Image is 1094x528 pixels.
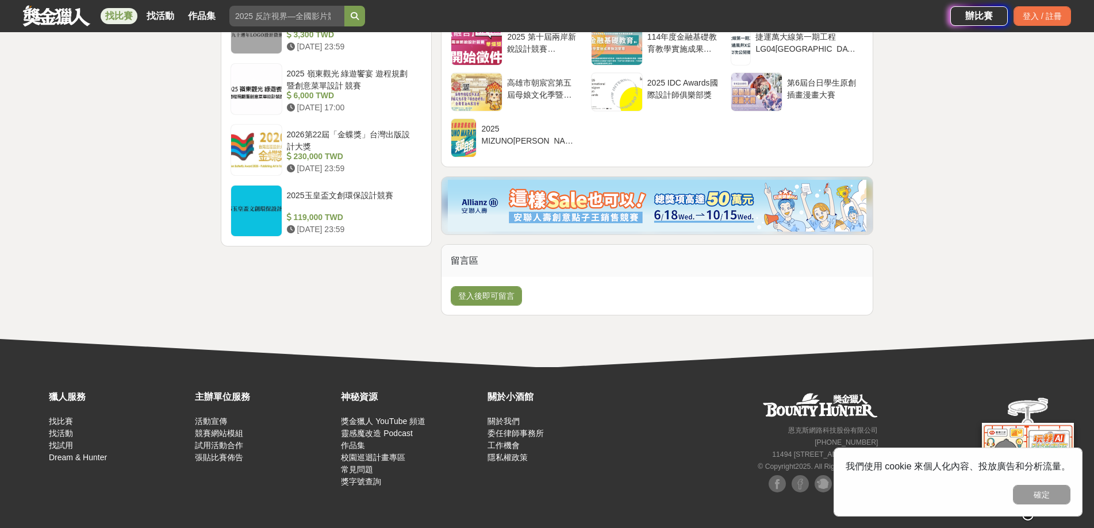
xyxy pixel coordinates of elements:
a: 關於我們 [487,417,520,426]
a: 作品集 [183,8,220,24]
div: [DATE] 23:59 [287,41,418,53]
div: 2025 第十屆兩岸新銳設計競賽 [PERSON_NAME]獎 [507,31,579,53]
div: 2026第22屆「金蝶獎」台灣出版設計大獎 [287,129,418,151]
a: 活動宣傳 [195,417,227,426]
a: 獎金獵人 YouTube 頻道 [341,417,425,426]
div: 留言區 [442,245,873,277]
div: 捷運萬大線第一期工程LG04[GEOGRAPHIC_DATA]通風井X公共藝術第2次公開徵選 [755,31,859,53]
a: 2025 MIZUNO[PERSON_NAME]接力賽 [451,118,584,157]
a: 試用活動合作 [195,441,243,450]
div: 230,000 TWD [287,151,418,163]
button: 確定 [1013,485,1070,504]
img: Facebook [769,475,786,492]
small: © Copyright 2025 . All Rights Reserved. [758,463,878,471]
a: 2025 IDC Awards國際設計師俱樂部獎 [591,72,724,111]
a: 找活動 [142,8,179,24]
a: 2025 嶺東觀光 綠遊饗宴 遊程規劃 暨創意菜單設計 競賽 6,000 TWD [DATE] 17:00 [231,63,423,115]
div: 第6屆台日學生原創插畫漫畫大賽 [787,77,859,99]
a: Dream & Hunter [49,453,107,462]
div: 神秘資源 [341,390,481,404]
a: 辦比賽 [950,6,1008,26]
small: 11494 [STREET_ADDRESS] 3 樓 [772,450,878,458]
a: 114年度金融基礎教育教學實施成果徵選 [591,26,724,65]
div: 119,000 TWD [287,211,418,223]
small: 恩克斯網路科技股份有限公司 [788,426,878,434]
a: 競賽網站模組 [195,429,243,438]
div: 登入 / 註冊 [1014,6,1071,26]
img: dcc59076-91c0-4acb-9c6b-a1d413182f46.png [448,180,866,232]
img: Facebook [792,475,809,492]
a: 校園巡迴計畫專區 [341,453,405,462]
a: 2025 第十屆兩岸新銳設計競賽 [PERSON_NAME]獎 [451,26,584,65]
a: 委任律師事務所 [487,429,544,438]
div: 3,300 TWD [287,29,418,41]
div: 2025 IDC Awards國際設計師俱樂部獎 [647,77,719,99]
div: [DATE] 23:59 [287,163,418,175]
a: 張貼比賽佈告 [195,453,243,462]
a: 捷運萬大線第一期工程LG04[GEOGRAPHIC_DATA]通風井X公共藝術第2次公開徵選 [731,26,863,65]
a: 第6屆台日學生原創插畫漫畫大賽 [731,72,863,111]
a: 2025玉皇盃文創環保設計競賽 119,000 TWD [DATE] 23:59 [231,185,423,237]
a: 高雄市朝宸宮第五屆母娘文化季暨瑤池金母盃全國書法比賽 [451,72,584,111]
div: 獵人服務 [49,390,189,404]
a: 找比賽 [49,417,73,426]
a: 靈感魔改造 Podcast [341,429,412,438]
div: 關於小酒館 [487,390,628,404]
div: 主辦單位服務 [195,390,335,404]
div: [DATE] 23:59 [287,223,418,236]
div: 2025 嶺東觀光 綠遊饗宴 遊程規劃 暨創意菜單設計 競賽 [287,68,418,90]
a: 工作機會 [487,441,520,450]
div: [DATE] 17:00 [287,102,418,114]
a: 找試用 [49,441,73,450]
div: 2025玉皇盃文創環保設計競賽 [287,190,418,211]
div: 6,000 TWD [287,90,418,102]
input: 2025 反詐視界—全國影片競賽 [229,6,344,26]
a: 找比賽 [101,8,137,24]
a: 2026第22屆「金蝶獎」台灣出版設計大獎 230,000 TWD [DATE] 23:59 [231,124,423,176]
a: 找活動 [49,429,73,438]
div: 2025 MIZUNO[PERSON_NAME]接力賽 [481,123,579,145]
small: [PHONE_NUMBER] [815,438,878,446]
img: Plurk [815,475,832,492]
a: 作品集 [341,441,365,450]
div: 高雄市朝宸宮第五屆母娘文化季暨瑤池金母盃全國書法比賽 [507,77,579,99]
div: 114年度金融基礎教育教學實施成果徵選 [647,31,719,53]
span: 我們使用 cookie 來個人化內容、投放廣告和分析流量。 [846,461,1070,471]
a: 常見問題 [341,465,373,474]
a: 獎字號查詢 [341,477,381,486]
button: 登入後即可留言 [451,286,522,306]
a: 隱私權政策 [487,453,528,462]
